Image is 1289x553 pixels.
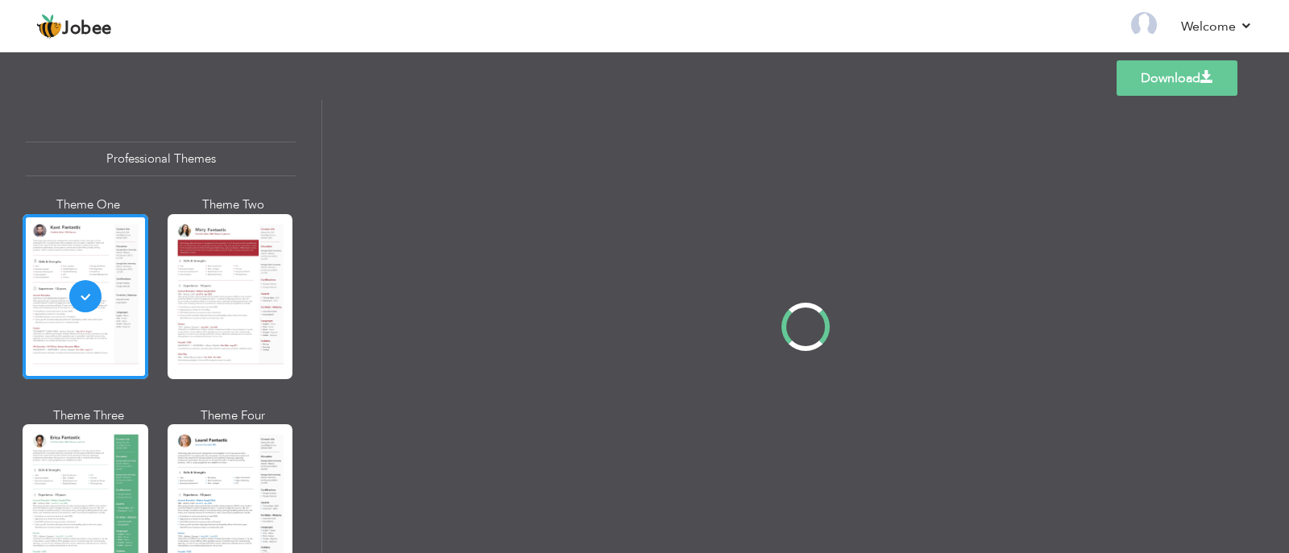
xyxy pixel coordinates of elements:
img: Profile Img [1131,12,1157,38]
img: jobee.io [36,14,62,39]
a: Welcome [1181,17,1253,36]
a: Jobee [36,14,112,39]
span: Jobee [62,20,112,38]
a: Download [1117,60,1237,96]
